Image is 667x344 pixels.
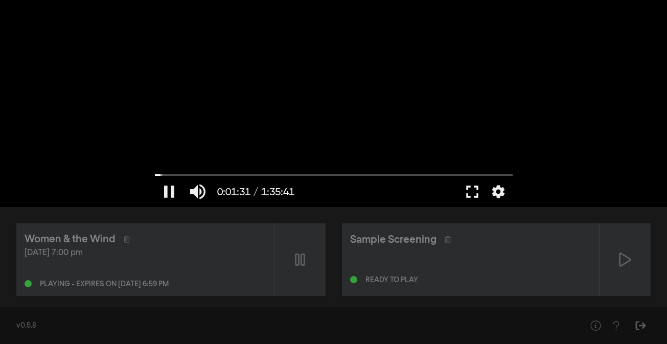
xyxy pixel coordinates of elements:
div: Ready to play [365,277,418,284]
button: Pause [155,176,183,207]
button: More settings [487,176,510,207]
button: Mute [183,176,212,207]
div: Playing - expires on [DATE] 6:59 pm [40,281,169,288]
button: Help [585,315,606,336]
button: Sign Out [630,315,651,336]
button: Help [606,315,626,336]
div: [DATE] 7:00 pm [25,247,266,259]
button: Full screen [458,176,487,207]
div: v0.5.8 [16,320,565,331]
button: 0:01:31 / 1:35:41 [212,176,300,207]
div: Women & the Wind [25,232,116,247]
div: Sample Screening [350,232,436,247]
